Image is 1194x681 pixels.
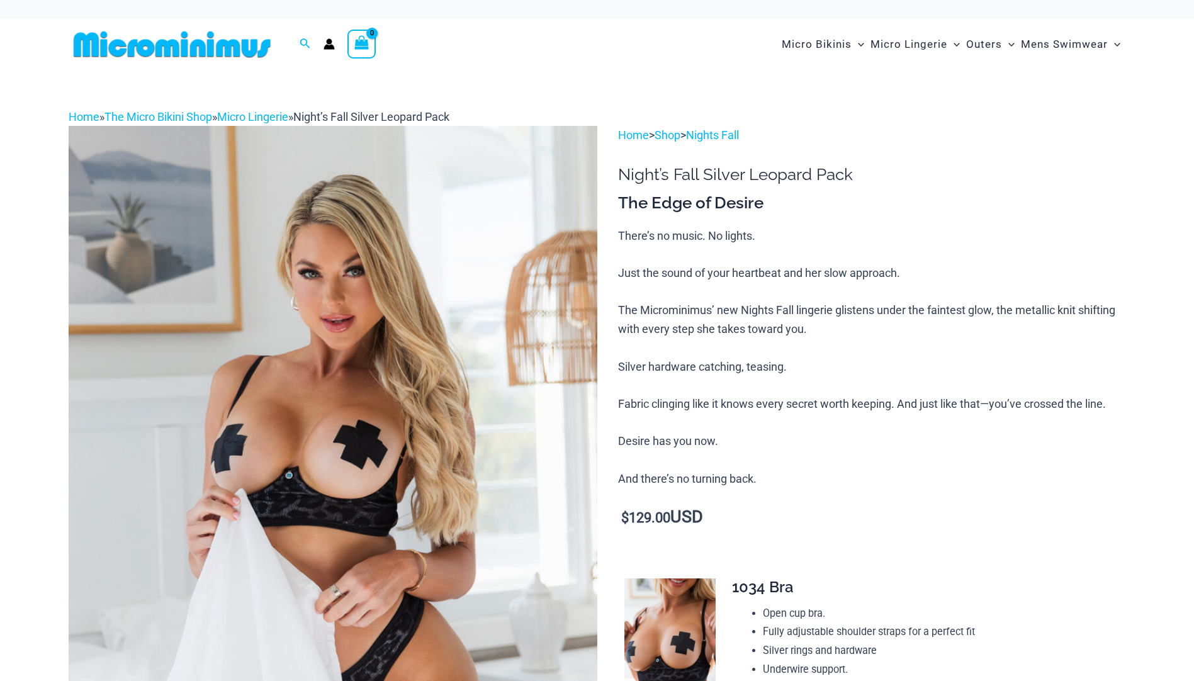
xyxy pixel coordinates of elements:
[621,510,629,526] span: $
[867,25,963,64] a: Micro LingerieMenu ToggleMenu Toggle
[763,641,1115,660] li: Silver rings and hardware
[686,128,739,142] a: Nights Fall
[621,510,670,526] bdi: 129.00
[1002,28,1015,60] span: Menu Toggle
[69,30,276,59] img: MM SHOP LOGO FLAT
[217,110,288,123] a: Micro Lingerie
[1018,25,1124,64] a: Mens SwimwearMenu ToggleMenu Toggle
[618,165,1125,184] h1: Night’s Fall Silver Leopard Pack
[732,578,794,596] span: 1034 Bra
[870,28,947,60] span: Micro Lingerie
[782,28,852,60] span: Micro Bikinis
[1021,28,1108,60] span: Mens Swimwear
[763,660,1115,679] li: Underwire support.
[763,604,1115,623] li: Open cup bra.
[618,227,1125,488] p: There’s no music. No lights. Just the sound of your heartbeat and her slow approach. The Micromin...
[69,110,449,123] span: » » »
[763,622,1115,641] li: Fully adjustable shoulder straps for a perfect fit
[852,28,864,60] span: Menu Toggle
[655,128,680,142] a: Shop
[618,508,1125,527] p: USD
[963,25,1018,64] a: OutersMenu ToggleMenu Toggle
[324,38,335,50] a: Account icon link
[947,28,960,60] span: Menu Toggle
[347,30,376,59] a: View Shopping Cart, empty
[1108,28,1120,60] span: Menu Toggle
[618,193,1125,214] h3: The Edge of Desire
[69,110,99,123] a: Home
[104,110,212,123] a: The Micro Bikini Shop
[300,37,311,52] a: Search icon link
[777,23,1126,65] nav: Site Navigation
[779,25,867,64] a: Micro BikinisMenu ToggleMenu Toggle
[966,28,1002,60] span: Outers
[293,110,449,123] span: Night’s Fall Silver Leopard Pack
[618,128,649,142] a: Home
[618,126,1125,145] p: > >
